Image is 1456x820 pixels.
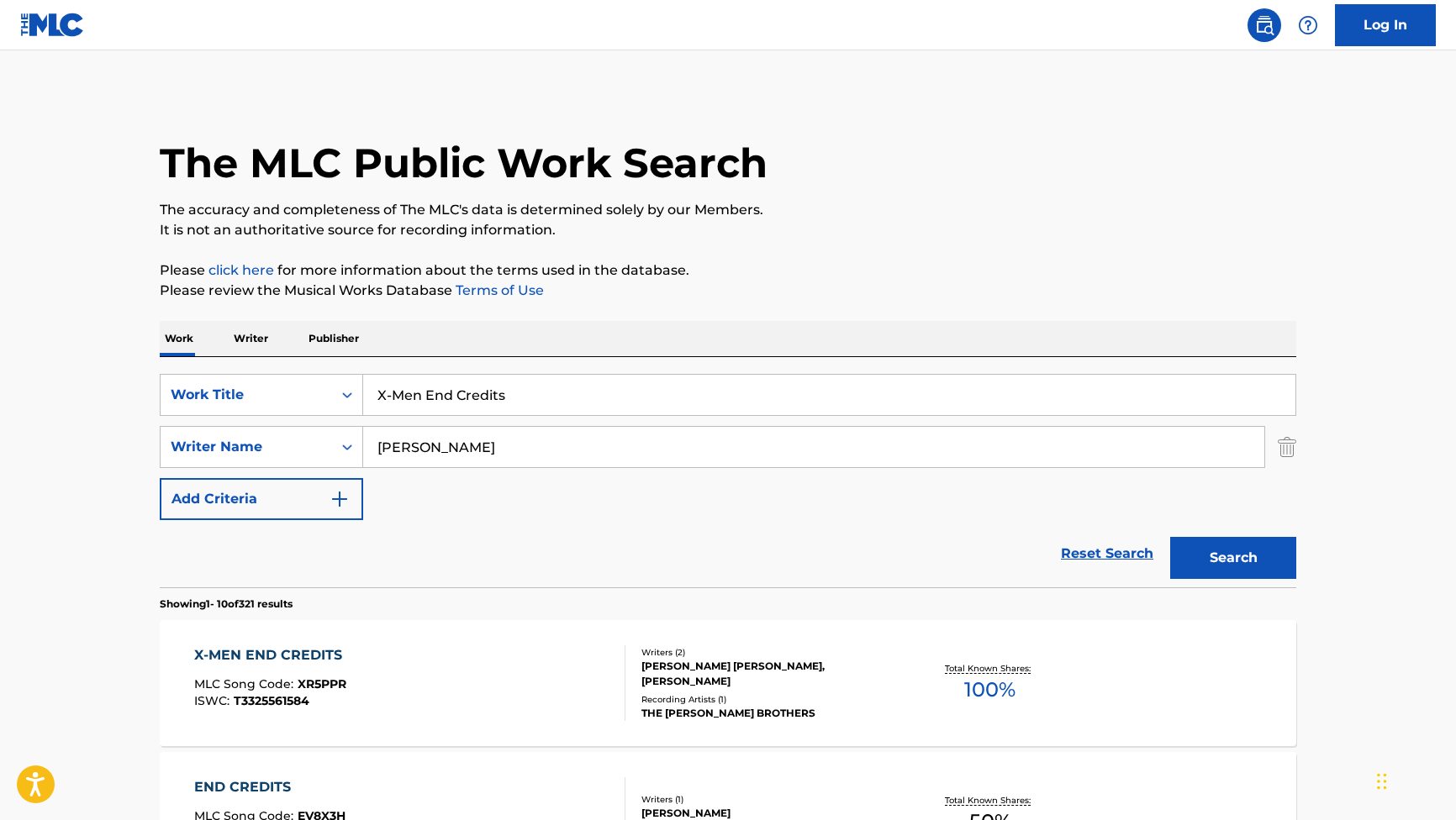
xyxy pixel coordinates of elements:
div: THE [PERSON_NAME] BROTHERS [641,706,895,721]
button: Search [1170,537,1296,579]
span: T3325561584 [234,693,309,708]
p: Total Known Shares: [945,794,1035,807]
button: Add Criteria [160,478,363,520]
p: Please review the Musical Works Database [160,281,1296,301]
p: Total Known Shares: [945,662,1035,675]
a: Public Search [1248,8,1281,42]
span: MLC Song Code : [194,676,298,691]
div: X-MEN END CREDITS [194,645,351,665]
span: XR5PPR [298,676,346,691]
a: Log In [1335,4,1436,46]
div: Writers ( 1 ) [641,793,895,806]
div: Writer Name [171,437,322,457]
div: Work Title [171,385,322,405]
h1: The MLC Public Work Search [160,138,768,188]
p: Showing 1 - 10 of 321 results [160,597,293,612]
form: Search Form [160,374,1296,587]
p: The accuracy and completeness of The MLC's data is determined solely by our Members. [160,200,1296,220]
a: Terms of Use [452,282,544,298]
span: ISWC : [194,693,234,708]
span: 100 % [964,675,1016,705]
div: END CREDITS [194,777,346,797]
a: X-MEN END CREDITSMLC Song Code:XR5PPRISWC:T3325561584Writers (2)[PERSON_NAME] [PERSON_NAME], [PER... [160,620,1296,746]
img: 9d2ae6d4665cec9f34b9.svg [330,489,350,509]
div: Writers ( 2 ) [641,646,895,659]
img: help [1298,15,1318,35]
div: Drag [1377,756,1387,807]
img: MLC Logo [20,13,85,37]
img: search [1254,15,1274,35]
iframe: Chat Widget [1372,739,1456,820]
div: [PERSON_NAME] [PERSON_NAME], [PERSON_NAME] [641,659,895,689]
p: Publisher [303,321,364,356]
a: click here [208,262,274,278]
p: Please for more information about the terms used in the database. [160,260,1296,281]
div: Recording Artists ( 1 ) [641,693,895,706]
p: Work [160,321,198,356]
img: Delete Criterion [1278,426,1296,468]
p: Writer [229,321,273,356]
a: Reset Search [1052,535,1162,572]
div: Help [1291,8,1325,42]
p: It is not an authoritative source for recording information. [160,220,1296,240]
